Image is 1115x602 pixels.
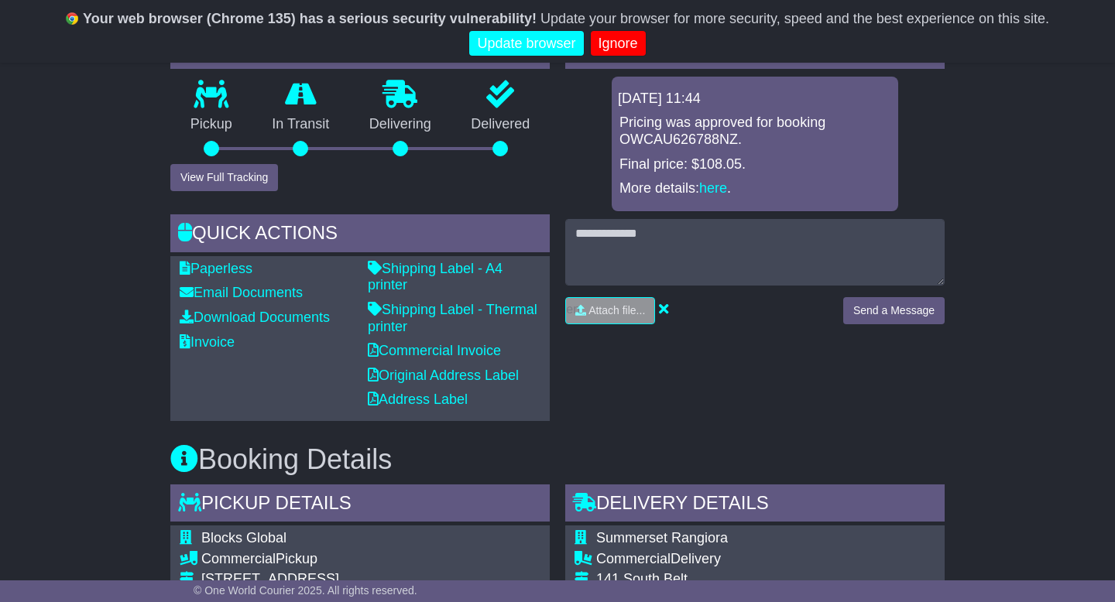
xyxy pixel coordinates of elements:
div: [DATE] 11:44 [618,91,892,108]
a: Ignore [591,31,646,56]
div: Quick Actions [170,214,550,256]
span: Blocks Global [201,530,286,546]
b: Your web browser (Chrome 135) has a serious security vulnerability! [83,11,537,26]
p: More details: . [619,180,890,197]
h3: Booking Details [170,444,945,475]
span: Commercial [596,551,671,566]
a: Paperless [180,261,252,276]
a: Invoice [180,334,235,350]
span: Summerset Rangiora [596,530,728,546]
p: In Transit [252,116,350,133]
button: View Full Tracking [170,164,278,191]
div: Delivery [596,551,935,568]
div: 141 South Belt [596,571,935,588]
p: Final price: $108.05. [619,156,890,173]
a: Update browser [469,31,583,56]
p: Delivering [349,116,451,133]
a: Download Documents [180,310,330,325]
a: Shipping Label - A4 printer [368,261,503,293]
p: Pricing was approved for booking OWCAU626788NZ. [619,115,890,148]
div: Delivery Details [565,484,945,526]
span: © One World Courier 2025. All rights reserved. [194,584,417,597]
div: Pickup [201,551,540,568]
div: Pickup Details [170,484,550,526]
span: Commercial [201,551,276,566]
span: Update your browser for more security, speed and the best experience on this site. [540,11,1049,26]
p: Delivered [451,116,551,133]
a: Original Address Label [368,368,519,383]
a: Shipping Label - Thermal printer [368,302,537,334]
div: [STREET_ADDRESS] [201,571,540,588]
a: here [699,180,727,196]
a: Address Label [368,392,468,407]
a: Commercial Invoice [368,343,501,358]
a: Email Documents [180,285,303,300]
p: Pickup [170,116,252,133]
button: Send a Message [843,297,945,324]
